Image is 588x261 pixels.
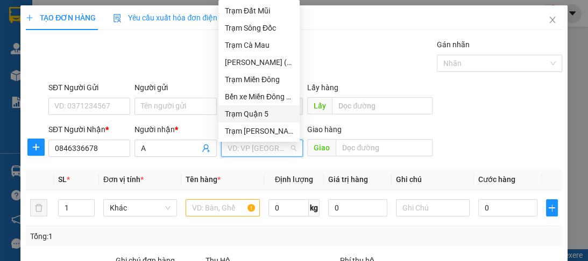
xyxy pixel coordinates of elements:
[537,5,568,35] button: Close
[328,199,387,216] input: 0
[225,108,293,120] div: Trạm Quận 5
[336,139,433,156] input: Dọc đường
[186,199,259,216] input: VD: Bàn, Ghế
[30,199,47,216] button: delete
[218,122,300,140] div: Trạm Đức Hòa
[225,5,293,17] div: Trạm Đất Mũi
[392,169,474,190] th: Ghi chú
[186,175,221,184] span: Tên hàng
[30,230,228,242] div: Tổng: 1
[218,2,300,19] div: Trạm Đất Mũi
[218,54,300,71] div: Bình Dương (BX Bàu Bàng)
[437,40,470,49] label: Gán nhãn
[225,91,293,103] div: Bến xe Miền Đông Mới
[225,39,293,51] div: Trạm Cà Mau
[309,199,320,216] span: kg
[225,22,293,34] div: Trạm Sông Đốc
[307,125,342,134] span: Giao hàng
[58,175,67,184] span: SL
[332,97,433,114] input: Dọc đường
[134,82,216,93] div: Người gửi
[218,37,300,54] div: Trạm Cà Mau
[328,175,368,184] span: Giá trị hàng
[26,13,96,22] span: TẠO ĐƠN HÀNG
[27,139,45,156] button: plus
[113,13,226,22] span: Yêu cầu xuất hóa đơn điện tử
[548,16,557,24] span: close
[478,175,515,184] span: Cước hàng
[275,175,313,184] span: Định lượng
[202,144,210,153] span: user-add
[218,19,300,37] div: Trạm Sông Đốc
[225,56,293,68] div: [PERSON_NAME] ([GEOGRAPHIC_DATA])
[547,204,557,212] span: plus
[307,97,332,114] span: Lấy
[546,199,558,216] button: plus
[396,199,470,216] input: Ghi Chú
[26,14,33,21] span: plus
[218,105,300,122] div: Trạm Quận 5
[218,88,300,105] div: Bến xe Miền Đông Mới
[28,143,44,151] span: plus
[113,14,122,23] img: icon
[225,74,293,85] div: Trạm Miền Đông
[48,82,130,93] div: SĐT Người Gửi
[48,124,130,135] div: SĐT Người Nhận
[103,175,144,184] span: Đơn vị tính
[218,71,300,88] div: Trạm Miền Đông
[110,200,171,216] span: Khác
[225,125,293,137] div: Trạm [PERSON_NAME]
[134,124,216,135] div: Người nhận
[307,83,338,92] span: Lấy hàng
[307,139,336,156] span: Giao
